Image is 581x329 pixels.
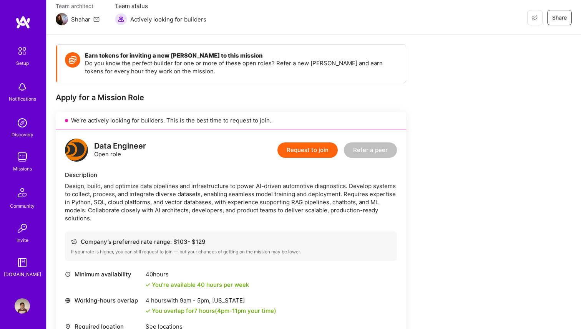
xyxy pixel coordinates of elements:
[152,307,276,315] div: You overlap for 7 hours ( your time)
[344,142,397,158] button: Refer a peer
[146,296,276,304] div: 4 hours with [US_STATE]
[130,15,206,23] span: Actively looking for builders
[10,202,35,210] div: Community
[115,2,206,10] span: Team status
[65,296,142,304] div: Working-hours overlap
[547,10,572,25] button: Share
[15,255,30,270] img: guide book
[71,239,77,245] i: icon Cash
[4,270,41,278] div: [DOMAIN_NAME]
[178,297,212,304] span: 9am - 5pm ,
[56,2,100,10] span: Team architect
[65,270,142,278] div: Minimum availability
[65,271,71,277] i: icon Clock
[146,283,150,287] i: icon Check
[94,142,146,150] div: Data Engineer
[15,15,31,29] img: logo
[12,131,33,139] div: Discovery
[531,15,538,21] i: icon EyeClosed
[71,15,90,23] div: Shahar
[16,59,29,67] div: Setup
[94,142,146,158] div: Open role
[552,14,567,21] span: Share
[17,236,28,244] div: Invite
[65,182,397,222] div: Design, build, and optimize data pipelines and infrastructure to power AI-driven automotive diagn...
[65,298,71,303] i: icon World
[71,238,391,246] div: Company’s preferred rate range: $ 103 - $ 129
[15,115,30,131] img: discovery
[13,184,32,202] img: Community
[56,112,406,129] div: We’re actively looking for builders. This is the best time to request to join.
[65,139,88,162] img: logo
[71,249,391,255] div: If your rate is higher, you can still request to join — but your chances of getting on the missio...
[13,165,32,173] div: Missions
[65,171,397,179] div: Description
[15,298,30,314] img: User Avatar
[146,281,249,289] div: You're available 40 hours per week
[9,95,36,103] div: Notifications
[56,93,406,103] div: Apply for a Mission Role
[56,13,68,25] img: Team Architect
[15,79,30,95] img: bell
[115,13,127,25] img: Actively looking for builders
[85,52,398,59] h4: Earn tokens for inviting a new [PERSON_NAME] to this mission
[217,307,246,314] span: 4pm - 11pm
[15,221,30,236] img: Invite
[277,142,338,158] button: Request to join
[14,43,30,59] img: setup
[146,270,249,278] div: 40 hours
[15,149,30,165] img: teamwork
[93,16,100,22] i: icon Mail
[65,52,80,68] img: Token icon
[13,298,32,314] a: User Avatar
[146,309,150,313] i: icon Check
[85,59,398,75] p: Do you know the perfect builder for one or more of these open roles? Refer a new [PERSON_NAME] an...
